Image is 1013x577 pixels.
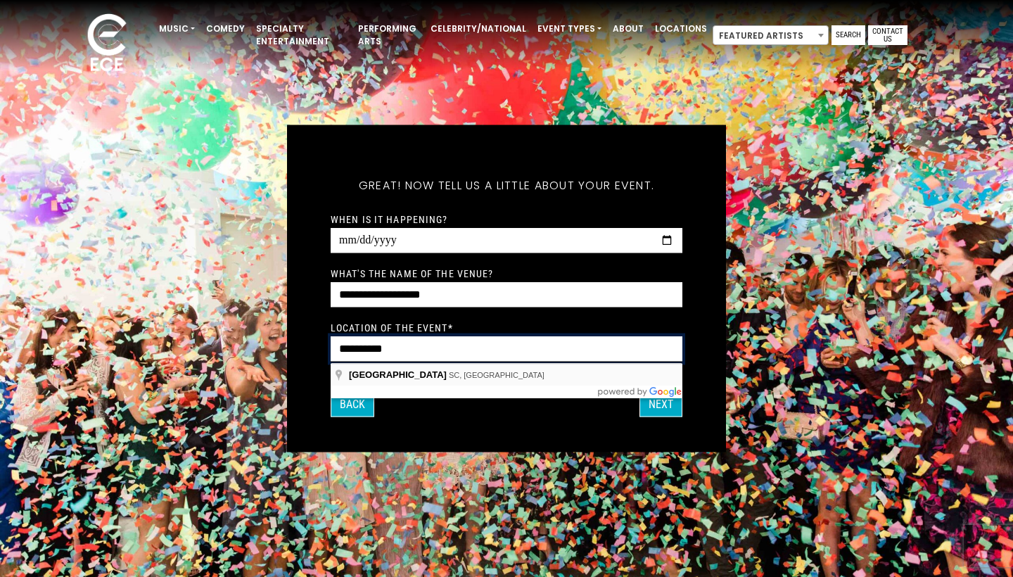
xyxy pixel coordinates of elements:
img: ece_new_logo_whitev2-1.png [72,10,142,78]
a: About [607,17,649,41]
a: Locations [649,17,713,41]
label: Location of the event [331,322,453,334]
h5: Great! Now tell us a little about your event. [331,160,682,211]
a: Specialty Entertainment [250,17,352,53]
a: Comedy [200,17,250,41]
a: Event Types [532,17,607,41]
span: Featured Artists [713,26,828,46]
a: Performing Arts [352,17,425,53]
span: Featured Artists [713,25,829,45]
button: Next [639,392,682,417]
label: When is it happening? [331,213,448,226]
span: [GEOGRAPHIC_DATA] [349,369,447,380]
a: Search [832,25,865,45]
label: What's the name of the venue? [331,267,493,280]
a: Music [153,17,200,41]
span: SC, [GEOGRAPHIC_DATA] [449,371,544,379]
a: Contact Us [868,25,907,45]
a: Celebrity/National [425,17,532,41]
button: Back [331,392,374,417]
